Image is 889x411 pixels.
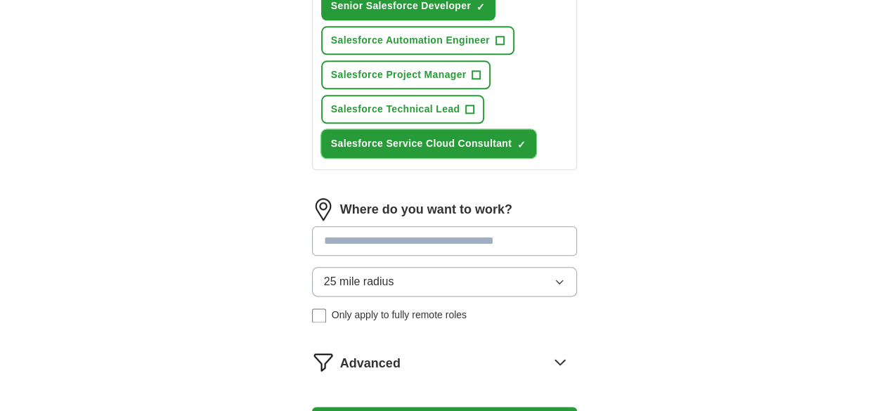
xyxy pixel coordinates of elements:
button: Salesforce Service Cloud Consultant✓ [321,129,536,158]
button: 25 mile radius [312,267,578,296]
span: ✓ [476,1,485,13]
span: Salesforce Automation Engineer [331,33,490,48]
img: location.png [312,198,335,221]
span: Salesforce Technical Lead [331,102,460,117]
input: Only apply to fully remote roles [312,308,326,322]
label: Where do you want to work? [340,200,512,219]
span: Advanced [340,354,401,373]
img: filter [312,351,335,373]
button: Salesforce Project Manager [321,60,491,89]
span: Salesforce Project Manager [331,67,467,82]
span: ✓ [517,139,526,150]
button: Salesforce Automation Engineer [321,26,514,55]
span: 25 mile radius [324,273,394,290]
span: Only apply to fully remote roles [332,308,467,322]
span: Salesforce Service Cloud Consultant [331,136,512,151]
button: Salesforce Technical Lead [321,95,485,124]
